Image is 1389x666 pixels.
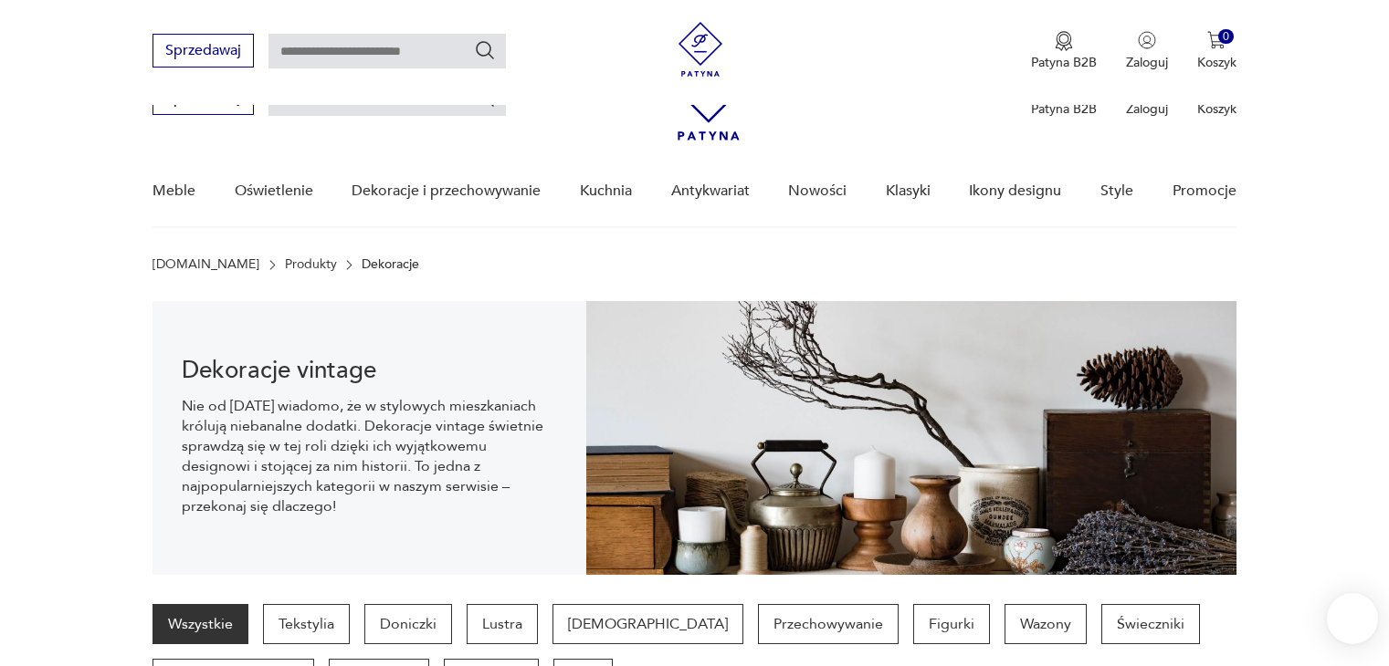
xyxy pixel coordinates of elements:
[586,301,1236,575] img: 3afcf10f899f7d06865ab57bf94b2ac8.jpg
[1218,29,1234,45] div: 0
[913,604,990,644] a: Figurki
[1327,593,1378,644] iframe: Smartsupp widget button
[671,156,750,226] a: Antykwariat
[1005,604,1087,644] a: Wazony
[474,39,496,61] button: Szukaj
[1100,156,1133,226] a: Style
[1197,31,1236,71] button: 0Koszyk
[1126,54,1168,71] p: Zaloguj
[153,93,254,106] a: Sprzedawaj
[153,46,254,58] a: Sprzedawaj
[182,396,557,516] p: Nie od [DATE] wiadomo, że w stylowych mieszkaniach królują niebanalne dodatki. Dekoracje vintage ...
[1173,156,1236,226] a: Promocje
[364,604,452,644] a: Doniczki
[673,22,728,77] img: Patyna - sklep z meblami i dekoracjami vintage
[352,156,541,226] a: Dekoracje i przechowywanie
[969,156,1061,226] a: Ikony designu
[467,604,538,644] a: Lustra
[263,604,350,644] a: Tekstylia
[153,34,254,68] button: Sprzedawaj
[1138,31,1156,49] img: Ikonka użytkownika
[1101,604,1200,644] a: Świeczniki
[362,257,419,272] p: Dekoracje
[153,604,248,644] a: Wszystkie
[1031,31,1097,71] a: Ikona medaluPatyna B2B
[1126,100,1168,118] p: Zaloguj
[1126,31,1168,71] button: Zaloguj
[580,156,632,226] a: Kuchnia
[235,156,313,226] a: Oświetlenie
[182,359,557,381] h1: Dekoracje vintage
[1031,100,1097,118] p: Patyna B2B
[788,156,847,226] a: Nowości
[285,257,337,272] a: Produkty
[1055,31,1073,51] img: Ikona medalu
[1207,31,1226,49] img: Ikona koszyka
[758,604,899,644] a: Przechowywanie
[1197,100,1236,118] p: Koszyk
[886,156,931,226] a: Klasyki
[1031,54,1097,71] p: Patyna B2B
[153,156,195,226] a: Meble
[153,257,259,272] a: [DOMAIN_NAME]
[552,604,743,644] a: [DEMOGRAPHIC_DATA]
[1197,54,1236,71] p: Koszyk
[1031,31,1097,71] button: Patyna B2B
